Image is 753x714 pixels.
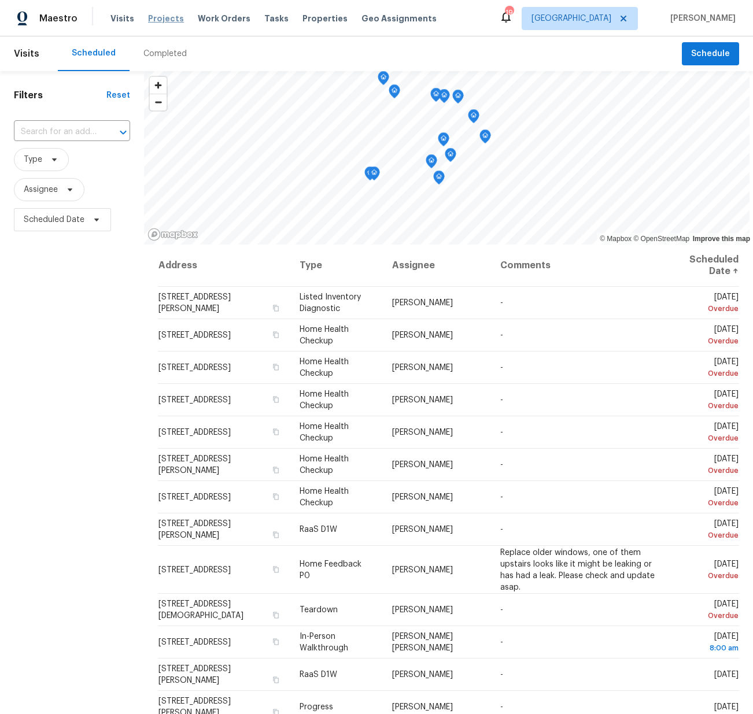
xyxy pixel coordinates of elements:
span: Home Health Checkup [300,423,349,442]
button: Copy Address [271,427,281,437]
span: [PERSON_NAME] [392,671,453,679]
div: Overdue [675,335,739,347]
span: Tasks [264,14,289,23]
button: Copy Address [271,675,281,685]
button: Copy Address [271,564,281,574]
span: [PERSON_NAME] [PERSON_NAME] [392,632,453,652]
span: [DATE] [675,358,739,379]
span: [PERSON_NAME] [392,364,453,372]
a: Improve this map [693,235,750,243]
div: Map marker [430,88,442,106]
div: Map marker [389,84,400,102]
span: - [500,364,503,372]
span: Work Orders [198,13,250,24]
span: [PERSON_NAME] [392,493,453,501]
span: Scheduled Date [24,214,84,225]
span: Visits [110,13,134,24]
div: Map marker [452,90,464,108]
span: [DATE] [675,390,739,412]
span: [STREET_ADDRESS] [158,331,231,339]
span: [PERSON_NAME] [392,428,453,436]
span: Home Feedback P0 [300,560,361,579]
th: Address [158,245,290,287]
th: Comments [491,245,665,287]
span: [DATE] [675,455,739,476]
span: [DATE] [675,600,739,621]
div: 19 [505,7,513,19]
span: RaaS D1W [300,526,337,534]
span: Assignee [24,184,58,195]
span: Visits [14,41,39,66]
span: [DATE] [675,487,739,509]
div: Map marker [479,130,491,147]
button: Copy Address [271,362,281,372]
span: Schedule [691,47,730,61]
span: - [500,638,503,646]
span: - [500,396,503,404]
button: Copy Address [271,530,281,540]
span: [PERSON_NAME] [392,526,453,534]
div: Overdue [675,497,739,509]
div: Map marker [438,132,449,150]
span: Projects [148,13,184,24]
span: - [500,703,503,711]
button: Zoom out [150,94,167,110]
span: [STREET_ADDRESS][PERSON_NAME] [158,665,231,685]
span: Home Health Checkup [300,455,349,475]
span: [STREET_ADDRESS][PERSON_NAME] [158,293,231,313]
span: Replace older windows, one of them upstairs looks like it might be leaking or has had a leak. Ple... [500,548,655,591]
span: - [500,526,503,534]
span: Teardown [300,606,338,614]
div: Map marker [368,167,380,184]
button: Copy Address [271,491,281,502]
th: Scheduled Date ↑ [666,245,739,287]
span: Progress [300,703,333,711]
canvas: Map [144,71,750,245]
button: Zoom in [150,77,167,94]
span: [PERSON_NAME] [392,331,453,339]
span: [STREET_ADDRESS] [158,493,231,501]
span: [DATE] [675,632,739,654]
span: [PERSON_NAME] [392,565,453,574]
span: Properties [302,13,348,24]
th: Type [290,245,383,287]
span: - [500,299,503,307]
span: [PERSON_NAME] [392,703,453,711]
button: Copy Address [271,465,281,475]
div: Scheduled [72,47,116,59]
span: Home Health Checkup [300,325,349,345]
input: Search for an address... [14,123,98,141]
a: Mapbox homepage [147,228,198,241]
span: [DATE] [675,560,739,581]
span: [STREET_ADDRESS] [158,428,231,436]
span: [PERSON_NAME] [392,396,453,404]
span: [STREET_ADDRESS][DEMOGRAPHIC_DATA] [158,600,243,620]
h1: Filters [14,90,106,101]
span: Home Health Checkup [300,358,349,378]
span: [PERSON_NAME] [392,299,453,307]
span: [PERSON_NAME] [392,606,453,614]
span: [STREET_ADDRESS][PERSON_NAME] [158,455,231,475]
div: Overdue [675,569,739,581]
span: [DATE] [714,703,739,711]
div: Completed [143,48,187,60]
span: - [500,671,503,679]
div: Map marker [468,109,479,127]
a: OpenStreetMap [633,235,689,243]
button: Open [115,124,131,140]
span: [STREET_ADDRESS][PERSON_NAME] [158,520,231,539]
span: - [500,493,503,501]
span: RaaS D1W [300,671,337,679]
span: - [500,331,503,339]
div: Map marker [438,89,450,107]
span: Geo Assignments [361,13,437,24]
div: Map marker [433,171,445,188]
div: Overdue [675,530,739,541]
span: - [500,461,503,469]
span: - [500,428,503,436]
th: Assignee [383,245,491,287]
span: Maestro [39,13,77,24]
div: Overdue [675,432,739,444]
